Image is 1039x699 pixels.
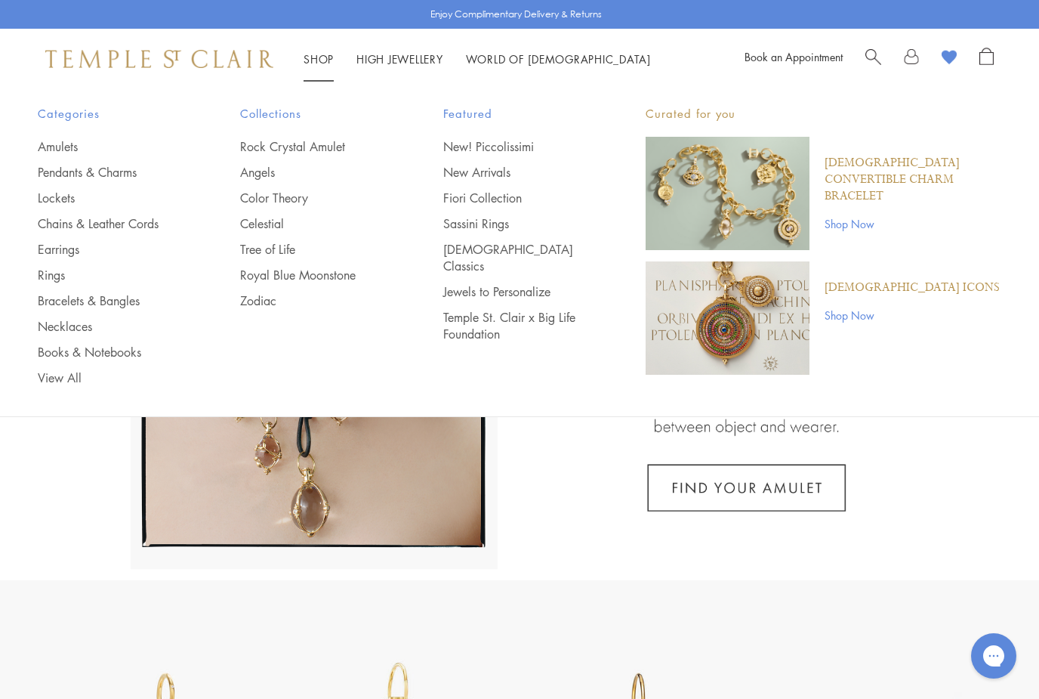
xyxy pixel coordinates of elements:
a: Shop Now [825,215,1001,232]
a: View All [38,370,180,386]
a: Rock Crystal Amulet [240,138,382,155]
a: Color Theory [240,190,382,206]
a: High JewelleryHigh Jewellery [356,51,443,66]
a: Celestial [240,215,382,232]
a: Fiori Collection [443,190,585,206]
a: Zodiac [240,292,382,309]
a: World of [DEMOGRAPHIC_DATA]World of [DEMOGRAPHIC_DATA] [466,51,651,66]
iframe: Gorgias live chat messenger [963,628,1024,684]
a: Royal Blue Moonstone [240,267,382,283]
a: Search [865,48,881,70]
span: Categories [38,104,180,123]
a: Rings [38,267,180,283]
a: New! Piccolissimi [443,138,585,155]
a: [DEMOGRAPHIC_DATA] Icons [825,280,1000,296]
a: Open Shopping Bag [979,48,994,70]
p: Curated for you [646,104,1001,123]
a: Shop Now [825,307,1000,323]
a: Sassini Rings [443,215,585,232]
a: Lockets [38,190,180,206]
a: View Wishlist [942,48,957,70]
a: Jewels to Personalize [443,283,585,300]
a: New Arrivals [443,164,585,181]
a: Chains & Leather Cords [38,215,180,232]
a: Angels [240,164,382,181]
a: [DEMOGRAPHIC_DATA] Convertible Charm Bracelet [825,155,1001,205]
img: Temple St. Clair [45,50,273,68]
span: Featured [443,104,585,123]
a: Temple St. Clair x Big Life Foundation [443,309,585,342]
a: Amulets [38,138,180,155]
a: ShopShop [304,51,334,66]
a: [DEMOGRAPHIC_DATA] Classics [443,241,585,274]
p: Enjoy Complimentary Delivery & Returns [430,7,602,22]
nav: Main navigation [304,50,651,69]
a: Earrings [38,241,180,258]
a: Book an Appointment [745,49,843,64]
span: Collections [240,104,382,123]
a: Books & Notebooks [38,344,180,360]
a: Necklaces [38,318,180,335]
a: Tree of Life [240,241,382,258]
a: Bracelets & Bangles [38,292,180,309]
a: Pendants & Charms [38,164,180,181]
